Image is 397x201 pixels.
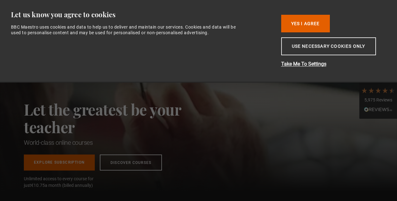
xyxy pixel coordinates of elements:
[24,100,209,136] h2: Let the greatest be your teacher
[100,155,162,171] a: Discover Courses
[281,15,330,32] button: Yes I Agree
[11,10,271,19] div: Let us know you agree to cookies
[364,107,392,111] img: REVIEWS.io
[11,24,245,35] div: BBC Maestro uses cookies and data to help us to deliver and maintain our services. Cookies and da...
[359,82,397,119] div: 5,975 ReviewsRead All Reviews
[281,37,376,55] button: Use necessary cookies only
[24,155,95,171] a: Explore Subscription
[24,138,209,147] h1: World-class online courses
[361,106,395,114] div: Read All Reviews
[361,97,395,103] div: 5,975 Reviews
[361,87,395,94] div: 4.7 Stars
[281,60,382,68] button: Take Me To Settings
